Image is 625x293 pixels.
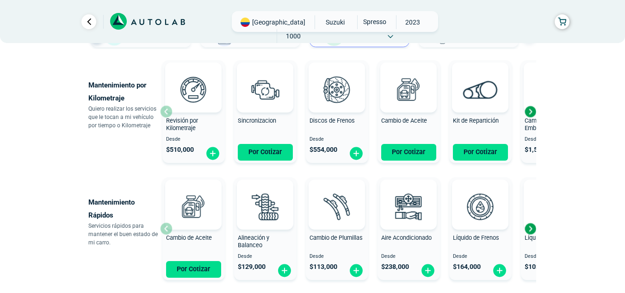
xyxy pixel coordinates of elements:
button: Aire Acondicionado Desde $238,000 [377,177,440,280]
span: Aire Acondicionado [381,234,432,241]
img: plumillas-v3.svg [316,186,357,227]
img: fi_plus-circle2.svg [205,146,220,161]
button: Por Cotizar [453,144,508,161]
span: Cambio de Aceite [166,234,212,241]
span: $ 554,000 [309,146,337,154]
img: kit_de_embrague-v3.svg [532,69,572,110]
span: Desde [309,254,365,260]
img: AD0BCuuxAAAAAElFTkSuQmCC [323,64,351,92]
img: AD0BCuuxAAAAAElFTkSuQmCC [251,64,279,92]
img: frenos2-v3.svg [316,69,357,110]
span: Desde [309,137,365,143]
img: AD0BCuuxAAAAAElFTkSuQmCC [466,181,494,209]
span: $ 510,000 [166,146,194,154]
button: Cambio de Aceite Por Cotizar [162,177,225,280]
img: alineacion_y_balanceo-v3.svg [245,186,285,227]
button: Alineación y Balanceo Desde $129,000 [234,177,297,280]
button: Por Cotizar [381,144,436,161]
button: Discos de Frenos Desde $554,000 [306,60,368,163]
img: AD0BCuuxAAAAAElFTkSuQmCC [251,181,279,209]
button: Cambio de Plumillas Desde $113,000 [306,177,368,280]
p: Servicios rápidos para mantener el buen estado de mi carro. [88,222,160,247]
span: Cambio de Kit de Embrague [525,117,569,132]
img: revision_por_kilometraje-v3.svg [173,69,214,110]
a: Ir al paso anterior [81,14,96,29]
span: 2023 [396,15,429,29]
img: aire_acondicionado-v3.svg [388,186,429,227]
button: Por Cotizar [238,144,293,161]
img: AD0BCuuxAAAAAElFTkSuQmCC [179,64,207,92]
span: $ 1,530,000 [525,146,558,154]
span: SUZUKI [319,15,352,29]
button: Kit de Repartición Por Cotizar [449,60,512,163]
img: liquido_refrigerante-v3.svg [532,186,572,227]
img: fi_plus-circle2.svg [349,146,364,161]
img: AD0BCuuxAAAAAElFTkSuQmCC [466,64,494,92]
img: fi_plus-circle2.svg [421,263,435,278]
span: SPRESSO [358,15,390,28]
p: Mantenimiento Rápidos [88,196,160,222]
p: Quiero realizar los servicios que le tocan a mi vehículo por tiempo o Kilometraje [88,105,160,130]
p: Mantenimiento por Kilometraje [88,79,160,105]
img: fi_plus-circle2.svg [277,263,292,278]
img: cambio_de_aceite-v3.svg [173,186,214,227]
span: $ 102,000 [525,263,552,271]
img: liquido_frenos-v3.svg [460,186,501,227]
span: Discos de Frenos [309,117,355,124]
span: [GEOGRAPHIC_DATA] [252,18,305,27]
span: Desde [453,254,508,260]
span: Sincronizacion [238,117,276,124]
span: $ 238,000 [381,263,409,271]
span: Desde [166,137,221,143]
button: Revisión por Kilometraje Desde $510,000 [162,60,225,163]
span: Líquido de Frenos [453,234,499,241]
img: sincronizacion-v3.svg [245,69,285,110]
span: $ 129,000 [238,263,266,271]
button: Líquido de Frenos Desde $164,000 [449,177,512,280]
span: Revisión por Kilometraje [166,117,198,132]
img: AD0BCuuxAAAAAElFTkSuQmCC [395,181,422,209]
span: Kit de Repartición [453,117,499,124]
button: Por Cotizar [166,261,221,278]
span: Líquido Refrigerante [525,234,577,241]
span: Alineación y Balanceo [238,234,269,249]
img: AD0BCuuxAAAAAElFTkSuQmCC [395,64,422,92]
span: Cambio de Plumillas [309,234,363,241]
span: $ 164,000 [453,263,481,271]
button: Líquido Refrigerante Desde $102,000 [521,177,583,280]
span: $ 113,000 [309,263,337,271]
span: Desde [525,137,580,143]
img: fi_plus-circle2.svg [349,263,364,278]
span: Desde [525,254,580,260]
img: fi_plus-circle2.svg [492,263,507,278]
img: AD0BCuuxAAAAAElFTkSuQmCC [179,181,207,209]
img: correa_de_reparticion-v3.svg [463,81,498,99]
div: Next slide [523,222,537,236]
span: 1000 [277,29,310,43]
span: Desde [381,254,436,260]
img: Flag of COLOMBIA [241,18,250,27]
img: cambio_de_aceite-v3.svg [388,69,429,110]
span: Cambio de Aceite [381,117,427,124]
img: AD0BCuuxAAAAAElFTkSuQmCC [323,181,351,209]
button: Cambio de Aceite Por Cotizar [377,60,440,163]
button: Cambio de Kit de Embrague Desde $1,530,000 [521,60,583,163]
button: Sincronizacion Por Cotizar [234,60,297,163]
span: Desde [238,254,293,260]
div: Next slide [523,105,537,118]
